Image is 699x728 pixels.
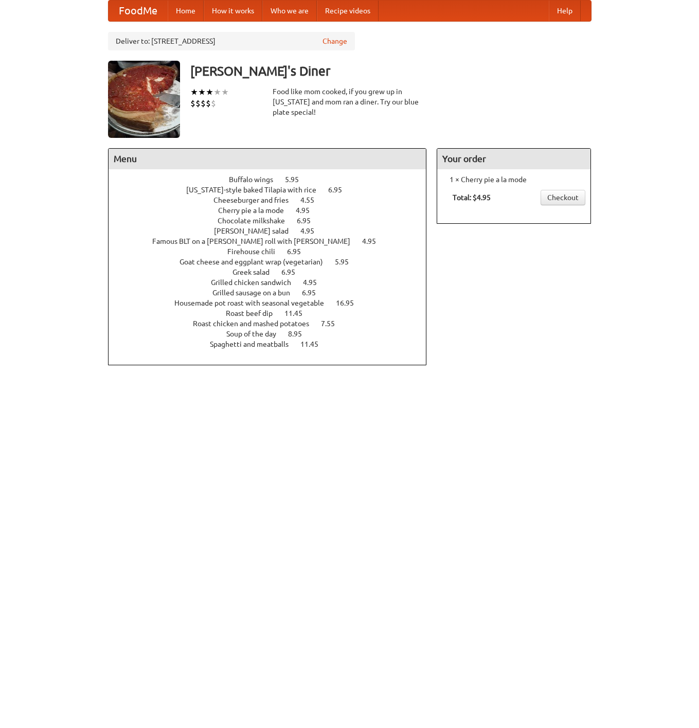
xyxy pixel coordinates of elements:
[152,237,395,245] a: Famous BLT on a [PERSON_NAME] roll with [PERSON_NAME] 4.95
[174,299,373,307] a: Housemade pot roast with seasonal vegetable 16.95
[262,1,317,21] a: Who we are
[180,258,368,266] a: Goat cheese and eggplant wrap (vegetarian) 5.95
[302,289,326,297] span: 6.95
[227,247,285,256] span: Firehouse chili
[221,86,229,98] li: ★
[303,278,327,287] span: 4.95
[210,340,337,348] a: Spaghetti and meatballs 11.45
[190,86,198,98] li: ★
[109,1,168,21] a: FoodMe
[322,36,347,46] a: Change
[317,1,379,21] a: Recipe videos
[180,258,333,266] span: Goat cheese and eggplant wrap (vegetarian)
[336,299,364,307] span: 16.95
[296,206,320,215] span: 4.95
[218,206,329,215] a: Cherry pie a la mode 4.95
[206,98,211,109] li: $
[193,319,354,328] a: Roast chicken and mashed potatoes 7.55
[362,237,386,245] span: 4.95
[195,98,201,109] li: $
[193,319,319,328] span: Roast chicken and mashed potatoes
[214,227,299,235] span: [PERSON_NAME] salad
[453,193,491,202] b: Total: $4.95
[212,289,335,297] a: Grilled sausage on a bun 6.95
[174,299,334,307] span: Housemade pot roast with seasonal vegetable
[273,86,427,117] div: Food like mom cooked, if you grew up in [US_STATE] and mom ran a diner. Try our blue plate special!
[210,340,299,348] span: Spaghetti and meatballs
[229,175,283,184] span: Buffalo wings
[227,247,320,256] a: Firehouse chili 6.95
[213,86,221,98] li: ★
[232,268,314,276] a: Greek salad 6.95
[541,190,585,205] a: Checkout
[437,149,590,169] h4: Your order
[198,86,206,98] li: ★
[213,196,299,204] span: Cheeseburger and fries
[285,175,309,184] span: 5.95
[226,309,321,317] a: Roast beef dip 11.45
[218,217,330,225] a: Chocolate milkshake 6.95
[232,268,280,276] span: Greek salad
[288,330,312,338] span: 8.95
[109,149,426,169] h4: Menu
[300,227,325,235] span: 4.95
[226,330,321,338] a: Soup of the day 8.95
[281,268,306,276] span: 6.95
[218,217,295,225] span: Chocolate milkshake
[321,319,345,328] span: 7.55
[211,98,216,109] li: $
[335,258,359,266] span: 5.95
[190,61,592,81] h3: [PERSON_NAME]'s Diner
[211,278,336,287] a: Grilled chicken sandwich 4.95
[226,330,286,338] span: Soup of the day
[284,309,313,317] span: 11.45
[152,237,361,245] span: Famous BLT on a [PERSON_NAME] roll with [PERSON_NAME]
[186,186,327,194] span: [US_STATE]-style baked Tilapia with rice
[201,98,206,109] li: $
[206,86,213,98] li: ★
[442,174,585,185] li: 1 × Cherry pie a la mode
[204,1,262,21] a: How it works
[190,98,195,109] li: $
[300,196,325,204] span: 4.55
[214,227,333,235] a: [PERSON_NAME] salad 4.95
[328,186,352,194] span: 6.95
[297,217,321,225] span: 6.95
[229,175,318,184] a: Buffalo wings 5.95
[300,340,329,348] span: 11.45
[287,247,311,256] span: 6.95
[211,278,301,287] span: Grilled chicken sandwich
[212,289,300,297] span: Grilled sausage on a bun
[226,309,283,317] span: Roast beef dip
[168,1,204,21] a: Home
[108,32,355,50] div: Deliver to: [STREET_ADDRESS]
[549,1,581,21] a: Help
[108,61,180,138] img: angular.jpg
[213,196,333,204] a: Cheeseburger and fries 4.55
[218,206,294,215] span: Cherry pie a la mode
[186,186,361,194] a: [US_STATE]-style baked Tilapia with rice 6.95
